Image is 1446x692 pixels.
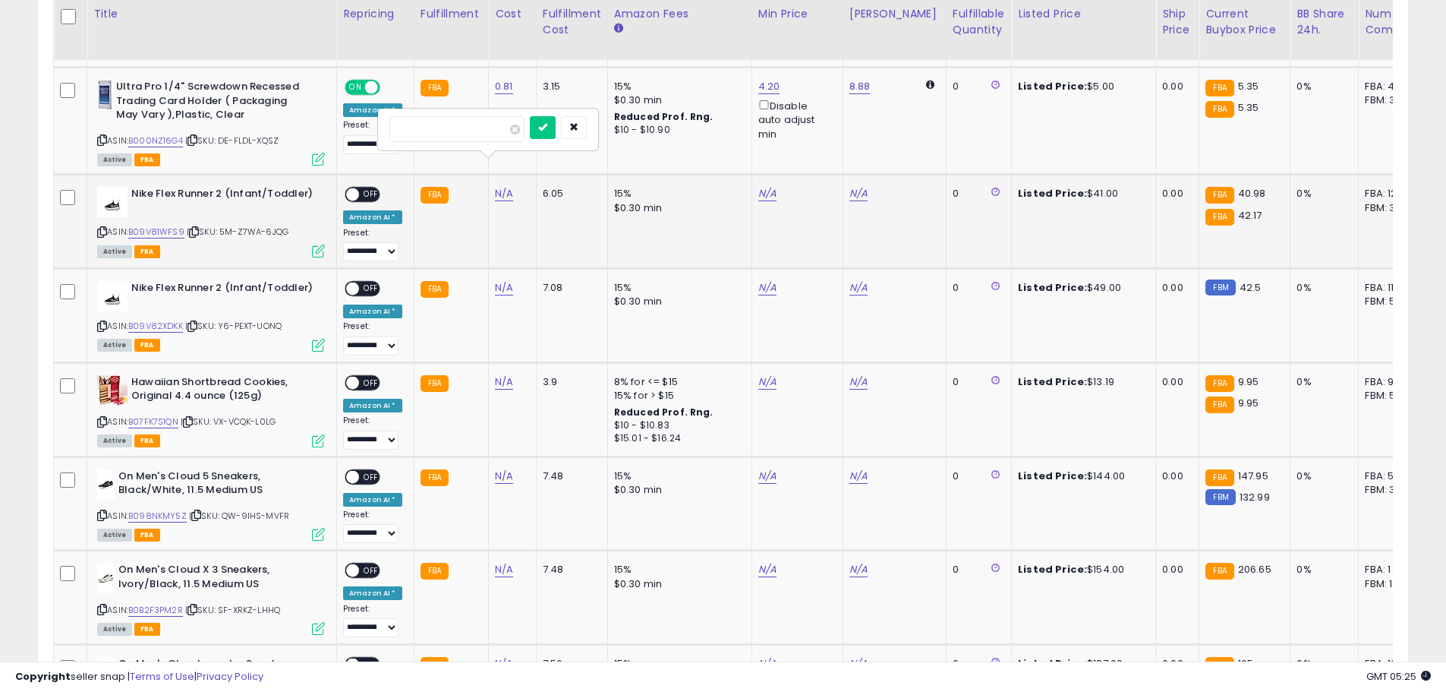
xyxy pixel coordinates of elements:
a: 8.88 [849,79,871,94]
span: All listings currently available for purchase on Amazon [97,153,132,166]
small: FBA [1205,375,1233,392]
span: 2025-10-14 05:25 GMT [1366,669,1431,684]
div: Amazon AI * [343,210,402,224]
div: BB Share 24h. [1296,6,1352,38]
div: Preset: [343,510,402,544]
div: ASIN: [97,563,325,634]
span: 9.95 [1238,374,1259,389]
strong: Copyright [15,669,71,684]
div: FBM: 3 [1365,483,1415,497]
div: 6.05 [543,187,596,201]
span: 147.95 [1238,469,1268,483]
img: 21iwMUTIBgL._SL40_.jpg [97,281,128,311]
div: 0% [1296,469,1347,483]
b: On Men's Cloud 5 Sneakers, Black/White, 11.5 Medium US [118,469,303,501]
div: 0.00 [1162,563,1187,577]
b: Ultra Pro 1/4" Screwdown Recessed Trading Card Holder ( Packaging May Vary ),Plastic, Clear [116,80,301,126]
div: $0.30 min [614,577,740,591]
div: 0.00 [1162,187,1187,201]
span: FBA [134,623,160,636]
img: 21qAtT5Bh-L._SL40_.jpg [97,563,115,593]
div: $5.00 [1018,80,1144,93]
small: FBA [421,80,449,96]
div: 15% for > $15 [614,389,740,403]
a: N/A [849,280,868,295]
a: N/A [758,186,777,201]
div: $154.00 [1018,563,1144,577]
b: Listed Price: [1018,469,1087,483]
span: FBA [134,339,160,352]
span: 5.35 [1238,79,1259,93]
small: FBA [1205,397,1233,413]
span: 132.99 [1240,490,1270,504]
div: Amazon AI * [343,103,402,117]
b: Listed Price: [1018,374,1087,389]
small: FBA [421,281,449,298]
a: N/A [495,280,513,295]
small: FBM [1205,280,1235,295]
span: | SKU: DE-FLDL-XQSZ [185,134,279,147]
div: 0.00 [1162,375,1187,389]
div: 8% for <= $15 [614,375,740,389]
small: Amazon Fees. [614,22,623,36]
a: B000NZ16G4 [128,134,183,147]
b: Listed Price: [1018,186,1087,201]
div: Amazon AI * [343,305,402,318]
span: All listings currently available for purchase on Amazon [97,434,132,447]
img: 414o6P74FaL._SL40_.jpg [97,375,128,406]
a: B09V81WFS9 [128,226,184,239]
a: N/A [758,469,777,484]
span: OFF [359,470,383,483]
a: Terms of Use [130,669,194,684]
small: FBA [421,375,449,392]
div: Cost [495,6,530,22]
a: N/A [849,374,868,390]
span: All listings currently available for purchase on Amazon [97,623,132,636]
div: $144.00 [1018,469,1144,483]
small: FBA [421,469,449,486]
span: OFF [359,376,383,389]
a: 0.81 [495,79,513,94]
div: Disable auto adjust min [758,97,831,141]
img: 21iwMUTIBgL._SL40_.jpg [97,187,128,217]
div: $0.30 min [614,295,740,308]
div: FBA: 4 [1365,80,1415,93]
div: FBA: 1 [1365,563,1415,577]
span: ON [346,81,365,94]
span: 5.35 [1238,100,1259,115]
span: FBA [134,434,160,447]
span: OFF [359,564,383,577]
a: N/A [849,562,868,577]
div: ASIN: [97,281,325,350]
div: 0 [953,80,1000,93]
div: FBM: 3 [1365,201,1415,215]
a: N/A [495,186,513,201]
div: 7.08 [543,281,596,295]
a: N/A [758,562,777,577]
div: FBM: 3 [1365,93,1415,107]
div: 7.48 [543,469,596,483]
a: B098NKMY5Z [128,510,187,523]
div: 0 [953,281,1000,295]
div: 0 [953,563,1000,577]
b: On Men's Cloud X 3 Sneakers, Ivory/Black, 11.5 Medium US [118,563,303,595]
a: B09V82XDKK [128,320,183,333]
small: FBA [1205,209,1233,226]
div: $13.19 [1018,375,1144,389]
div: Preset: [343,321,402,355]
div: Preset: [343,604,402,638]
div: $10 - $10.83 [614,419,740,432]
div: Fulfillment Cost [543,6,601,38]
b: Nike Flex Runner 2 (Infant/Toddler) [131,187,316,205]
div: 0% [1296,80,1347,93]
div: 0 [953,187,1000,201]
a: N/A [758,280,777,295]
div: 0.00 [1162,80,1187,93]
div: $10 - $10.90 [614,124,740,137]
a: N/A [495,469,513,484]
div: $0.30 min [614,483,740,497]
a: 4.20 [758,79,780,94]
div: ASIN: [97,469,325,540]
div: ASIN: [97,80,325,164]
div: Amazon AI * [343,399,402,412]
